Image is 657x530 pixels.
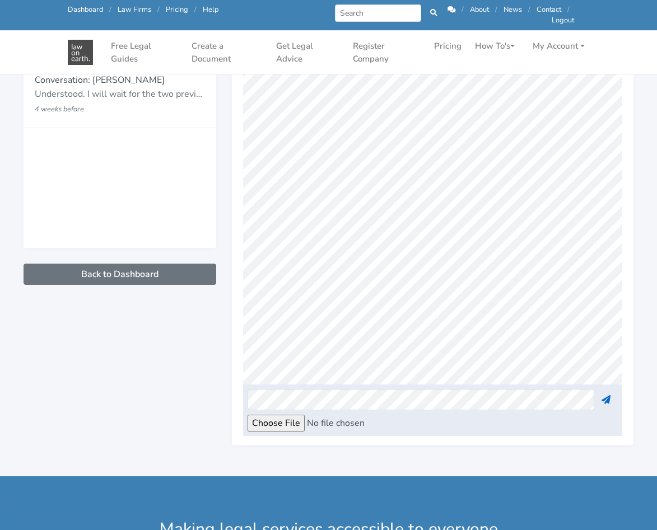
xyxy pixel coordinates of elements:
span: / [157,4,160,15]
a: My Account [528,35,589,57]
input: Search [335,4,422,22]
a: Contact [537,4,561,15]
a: Pricing [166,4,188,15]
span: / [528,4,530,15]
a: About [470,4,489,15]
a: Pricing [430,35,466,57]
span: / [462,4,464,15]
a: Dashboard [68,4,103,15]
p: Understood. I will wait for the two previous individuals to book in an initial session and then g... [35,87,205,102]
span: / [567,4,570,15]
span: / [194,4,197,15]
a: Help [203,4,218,15]
a: Law Firms [118,4,151,15]
span: / [495,4,497,15]
span: / [109,4,111,15]
a: Register Company [348,35,425,69]
small: 4 weeks before [35,104,84,114]
a: Free Legal Guides [106,35,183,69]
img: Law On Earth [68,40,93,65]
a: Conversation: [PERSON_NAME] Understood. I will wait for the two previous individuals to book in a... [24,62,216,128]
a: Create a Document [187,35,267,69]
a: Logout [552,15,574,25]
a: How To's [470,35,519,57]
a: Back to Dashboard [24,264,216,285]
a: News [504,4,522,15]
p: Conversation: [PERSON_NAME] [35,73,205,88]
a: Get Legal Advice [272,35,344,69]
